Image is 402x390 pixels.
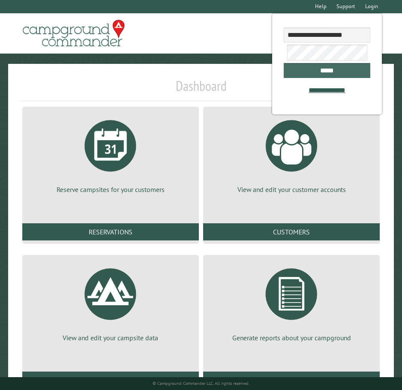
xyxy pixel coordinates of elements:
p: Generate reports about your campground [213,333,369,342]
a: View and edit your campsite data [33,262,189,342]
img: Campground Commander [20,17,127,50]
a: Customers [203,223,380,240]
a: Campsites [22,372,199,389]
a: Reservations [22,223,199,240]
p: Reserve campsites for your customers [33,185,189,194]
a: Generate reports about your campground [213,262,369,342]
a: View and edit your customer accounts [213,114,369,194]
h1: Dashboard [20,78,382,101]
a: Reserve campsites for your customers [33,114,189,194]
small: © Campground Commander LLC. All rights reserved. [153,381,249,386]
a: Reports [203,372,380,389]
p: View and edit your customer accounts [213,185,369,194]
p: View and edit your campsite data [33,333,189,342]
